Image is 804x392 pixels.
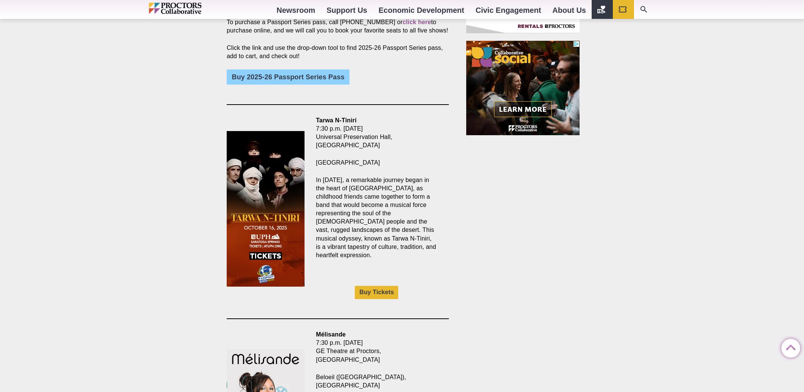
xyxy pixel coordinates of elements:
strong: Mélisande [316,331,346,338]
img: Proctors logo [149,3,234,14]
strong: Tarwa N-Tiniri [316,117,356,123]
p: 7:30 p.m. [DATE] Universal Preservation Hall, [GEOGRAPHIC_DATA] [316,116,437,150]
p: Click the link and use the drop-down tool to find 2025-26 Passport Series pass, add to cart, and ... [227,44,449,60]
p: To purchase a Passport Series pass, call [PHONE_NUMBER] or to purchase online, and we will call y... [227,18,449,35]
p: Beloeil ([GEOGRAPHIC_DATA]), [GEOGRAPHIC_DATA] [316,373,437,390]
p: In [DATE], a remarkable journey began in the heart of [GEOGRAPHIC_DATA], as childhood friends cam... [316,176,437,259]
a: Buy 2025-26 Passport Series Pass [227,69,349,85]
iframe: Advertisement [466,41,580,135]
a: click here [402,19,431,25]
p: 7:30 p.m. [DATE] GE Theatre at Proctors, [GEOGRAPHIC_DATA] [316,330,437,364]
a: Buy Tickets [355,286,398,299]
p: [GEOGRAPHIC_DATA] [316,159,437,167]
a: Back to Top [781,339,796,354]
